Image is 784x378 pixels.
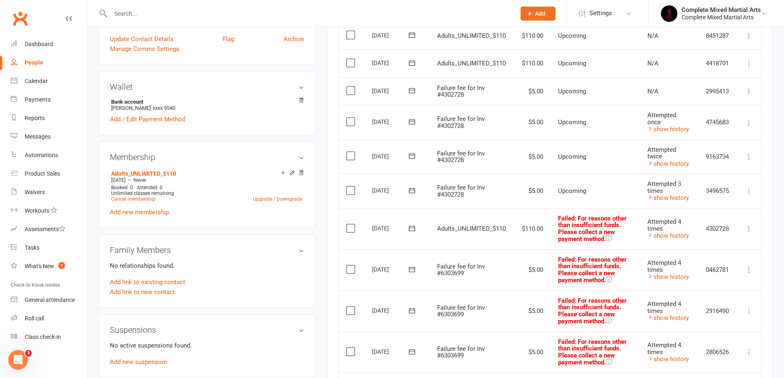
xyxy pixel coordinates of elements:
[558,338,627,366] span: : For reasons other than insufficient funds. Please collect a new payment method.
[514,249,551,290] td: $5.00
[25,334,61,340] div: Class check-in
[682,14,761,21] div: Complete Mixed Martial Arts
[372,263,410,276] div: [DATE]
[437,84,485,99] span: Failure fee for Inv #4302728
[372,150,410,162] div: [DATE]
[437,184,485,198] span: Failure fee for Inv #4302728
[437,150,485,164] span: Failure fee for Inv #4302728
[110,34,174,44] a: Update Contact Details
[25,170,60,177] div: Product Sales
[698,105,737,139] td: 4745683
[514,290,551,332] td: $5.00
[110,261,304,271] p: No relationships found.
[110,209,169,216] a: Add new membership
[8,350,28,370] iframe: Intercom live chat
[110,287,175,297] a: Add link to new contact
[11,202,87,220] a: Workouts
[25,152,58,158] div: Automations
[11,53,87,72] a: People
[698,249,737,290] td: 0462781
[25,41,53,47] div: Dashboard
[25,226,65,232] div: Assessments
[558,118,586,126] span: Upcoming
[647,314,689,322] a: show history
[437,225,506,232] span: Adults_UNLIMITED_$110
[514,22,551,50] td: $110.00
[25,350,32,357] span: 3
[698,332,737,373] td: 2806526
[110,341,304,350] p: No active suspensions found.
[253,196,302,202] a: Upgrade / Downgrade
[647,300,681,315] span: Attempted 4 times
[698,139,737,174] td: 9163734
[514,77,551,105] td: $5.00
[25,297,75,303] div: General attendance
[558,297,627,325] span: Failed
[10,8,30,29] a: Clubworx
[110,358,167,366] a: Add new suspension
[521,7,556,21] button: Add
[25,315,44,322] div: Roll call
[11,35,87,53] a: Dashboard
[111,185,133,190] span: Booked: 0
[223,34,234,44] a: Flag
[558,256,627,284] span: Failed
[558,256,627,284] span: : For reasons other than insufficient funds. Please collect a new payment method.
[647,125,689,133] a: show history
[110,44,179,54] a: Manage Comms Settings
[558,88,586,95] span: Upcoming
[11,90,87,109] a: Payments
[647,146,676,160] span: Attempted twice
[372,222,410,234] div: [DATE]
[437,60,506,67] span: Adults_UNLIMITED_$110
[11,239,87,257] a: Tasks
[133,177,146,183] span: Never
[372,184,410,197] div: [DATE]
[682,6,761,14] div: Complete Mixed Martial Arts
[11,291,87,309] a: General attendance kiosk mode
[25,59,43,66] div: People
[514,139,551,174] td: $5.00
[558,215,627,243] span: Failed
[437,263,485,277] span: Failure fee for Inv #6303699
[437,32,506,39] span: Adults_UNLIMITED_$110
[514,105,551,139] td: $5.00
[137,185,163,190] span: Attended: 0
[372,29,410,42] div: [DATE]
[372,56,410,69] div: [DATE]
[647,259,681,274] span: Attempted 4 times
[647,341,681,356] span: Attempted 4 times
[25,133,51,140] div: Messages
[535,10,545,17] span: Add
[558,297,627,325] span: : For reasons other than insufficient funds. Please collect a new payment method.
[111,170,176,177] a: Adults_UNLIMITED_$110
[589,4,612,23] span: Settings
[647,111,676,126] span: Attempted once
[514,208,551,249] td: $110.00
[25,96,51,103] div: Payments
[110,325,304,334] h3: Suspensions
[25,207,49,214] div: Workouts
[647,160,689,167] a: show history
[110,97,304,112] li: [PERSON_NAME]
[647,355,689,363] a: show history
[437,345,485,359] span: Failure fee for Inv #6303699
[153,105,175,111] span: xxxx 9540
[111,99,300,105] strong: Bank account
[647,232,689,239] a: show history
[25,115,45,121] div: Reports
[698,49,737,77] td: 4418701
[111,196,156,202] a: Cancel membership
[558,153,586,160] span: Upcoming
[11,257,87,276] a: What's New1
[698,77,737,105] td: 2995413
[698,290,737,332] td: 2916490
[25,78,48,84] div: Calendar
[372,345,410,358] div: [DATE]
[11,328,87,346] a: Class kiosk mode
[558,60,586,67] span: Upcoming
[647,180,681,195] span: Attempted 3 times
[58,262,65,269] span: 1
[111,177,126,183] span: [DATE]
[109,177,304,183] div: —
